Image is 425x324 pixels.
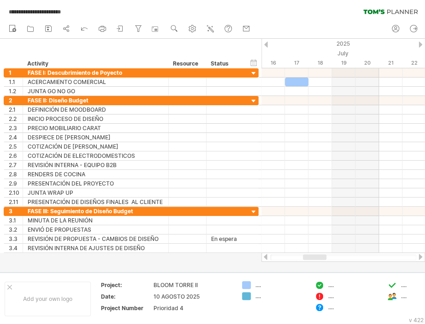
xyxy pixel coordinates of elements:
[28,78,164,86] div: ACERCAMIENTO COMERCIAL
[28,105,164,114] div: DEFINICIÓN DE MOODBOARD
[9,198,23,206] div: 2.11
[173,59,201,68] div: Resource
[9,244,23,252] div: 3.4
[308,58,332,68] div: Friday, 18 July 2025
[255,292,306,300] div: ....
[101,304,152,312] div: Project Number
[27,59,163,68] div: Activity
[9,161,23,169] div: 2.7
[9,114,23,123] div: 2.2
[9,124,23,132] div: 2.3
[28,234,164,243] div: REVISIÓN DE PROPUESTA - CAMBIOS DE DISEÑO
[153,281,231,289] div: BLOOM TORRE II
[328,281,378,289] div: ....
[9,234,23,243] div: 3.3
[28,225,164,234] div: ENVIÓ DE PROPUESTAS
[9,151,23,160] div: 2.6
[9,170,23,179] div: 2.8
[9,188,23,197] div: 2.10
[9,87,23,96] div: 1.2
[9,225,23,234] div: 3.2
[28,161,164,169] div: REVISIÓN INTERNA - EQUIPO B2B
[328,292,378,300] div: ....
[9,78,23,86] div: 1.1
[409,317,424,324] div: v 422
[9,105,23,114] div: 2.1
[5,282,91,316] div: Add your own logo
[28,170,164,179] div: RENDERS DE COCINA
[255,281,306,289] div: ....
[379,58,402,68] div: Monday, 21 July 2025
[28,133,164,142] div: DESPIECE DE [PERSON_NAME]
[211,234,239,243] div: En espera
[28,142,164,151] div: COTIZACIÓN DE [PERSON_NAME]
[328,303,378,311] div: ....
[28,96,164,105] div: FASE II: Diseño Budget
[285,58,308,68] div: Thursday, 17 July 2025
[28,188,164,197] div: JUNTA WRAP UP
[9,68,23,77] div: 1
[9,179,23,188] div: 2.9
[101,293,152,300] div: Date:
[211,59,239,68] div: Status
[28,114,164,123] div: INICIO PROCESO DE DISEÑO
[261,58,285,68] div: Wednesday, 16 July 2025
[28,87,164,96] div: JUNTA GO NO GO
[28,68,164,77] div: FASE I: Descubrimiento de Poyecto
[9,142,23,151] div: 2.5
[101,281,152,289] div: Project:
[28,198,164,206] div: PRESENTACIÓN DE DISEÑOS FINALES AL CLIENTE
[28,216,164,225] div: MINUTA DE LA REUNIÓN
[332,58,355,68] div: Saturday, 19 July 2025
[28,124,164,132] div: PRECIO MOBILIARIO CARAT
[28,244,164,252] div: REVISIÓN INTERNA DE AJUSTES DE DISEÑO
[9,207,23,216] div: 3
[9,216,23,225] div: 3.1
[28,179,164,188] div: PRESENTACIÓN DEL PROYECTO
[153,304,231,312] div: Prioridad 4
[28,207,164,216] div: FASE III: Seguimiento de Diseño Budget
[28,151,164,160] div: COTIZACIÓN DE ELECTRODOMESTICOS
[9,96,23,105] div: 2
[9,133,23,142] div: 2.4
[153,293,231,300] div: 10 AGOSTO 2025
[355,58,379,68] div: Sunday, 20 July 2025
